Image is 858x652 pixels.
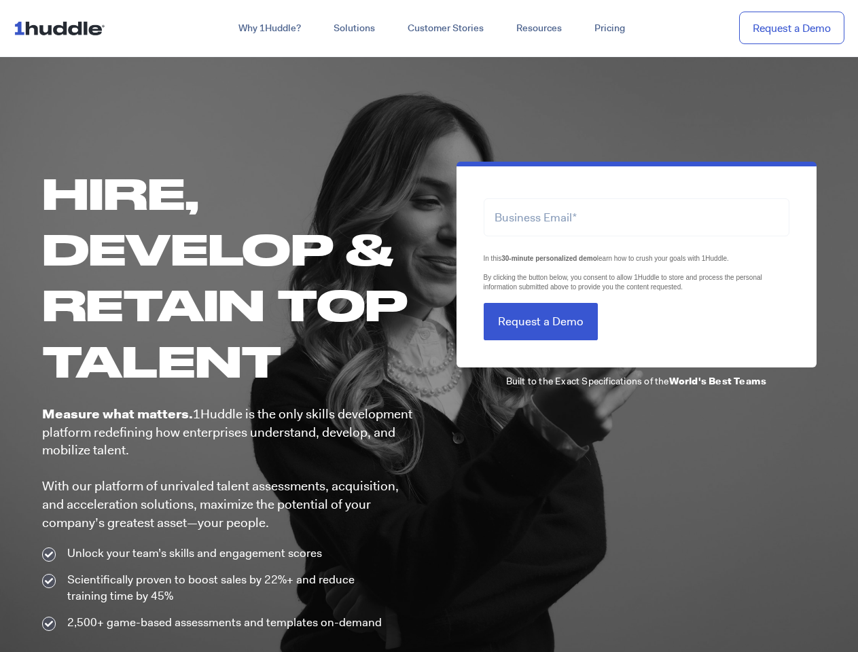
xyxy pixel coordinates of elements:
[457,374,817,388] p: Built to the Exact Specifications of the
[501,255,597,262] strong: 30-minute personalized demo
[14,15,111,41] img: ...
[391,16,500,41] a: Customer Stories
[484,303,598,340] input: Request a Demo
[64,545,322,562] span: Unlock your team’s skills and engagement scores
[222,16,317,41] a: Why 1Huddle?
[484,198,789,236] input: Business Email*
[42,165,416,388] h1: Hire, Develop & Retain Top Talent
[669,375,767,387] b: World's Best Teams
[739,12,844,45] a: Request a Demo
[64,572,395,604] span: Scientifically proven to boost sales by 22%+ and reduce training time by 45%
[484,255,762,291] span: In this learn how to crush your goals with 1Huddle. By clicking the button below, you consent to ...
[42,405,416,532] p: 1Huddle is the only skills development platform redefining how enterprises understand, develop, a...
[578,16,641,41] a: Pricing
[500,16,578,41] a: Resources
[42,405,193,422] b: Measure what matters.
[64,615,382,631] span: 2,500+ game-based assessments and templates on-demand
[317,16,391,41] a: Solutions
